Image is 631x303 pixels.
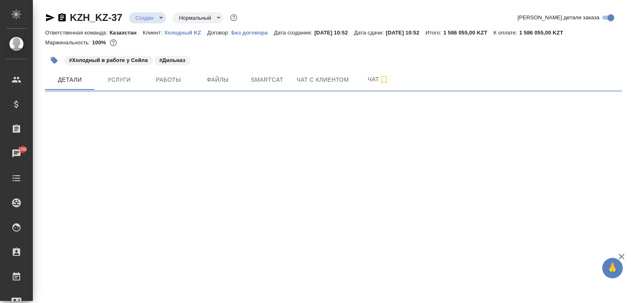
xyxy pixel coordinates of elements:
p: [DATE] 10:52 [386,30,426,36]
p: Клиент: [143,30,164,36]
a: Без договора [231,29,274,36]
p: #Холодный в работе у Сейла [69,56,148,64]
p: 100% [92,39,108,46]
button: Создан [133,14,156,21]
svg: Подписаться [379,75,389,85]
button: 🙏 [602,258,623,278]
p: [DATE] 10:52 [314,30,354,36]
button: Скопировать ссылку для ЯМессенджера [45,13,55,23]
p: К оплате: [493,30,519,36]
div: Создан [173,12,223,23]
span: [PERSON_NAME] детали заказа [518,14,599,22]
span: Чат с клиентом [297,75,349,85]
span: Чат [359,74,398,85]
p: Без договора [231,30,274,36]
p: 1 586 055,00 KZT [519,30,569,36]
span: Smartcat [247,75,287,85]
span: Дильназ [154,56,191,63]
a: KZH_KZ-37 [70,12,122,23]
p: Дата сдачи: [354,30,386,36]
span: Файлы [198,75,237,85]
p: Холодный KZ [164,30,207,36]
a: Холодный KZ [164,29,207,36]
button: Скопировать ссылку [57,13,67,23]
button: 0.00 KZT; [108,37,119,48]
div: Создан [129,12,166,23]
span: 100 [14,145,32,154]
span: Услуги [99,75,139,85]
button: Доп статусы указывают на важность/срочность заказа [228,12,239,23]
button: Добавить тэг [45,51,63,69]
p: 1 586 055,00 KZT [443,30,493,36]
span: Работы [149,75,188,85]
p: Маржинальность: [45,39,92,46]
p: Итого: [426,30,443,36]
p: Договор: [207,30,231,36]
span: 🙏 [606,259,619,277]
p: Ответственная команда: [45,30,110,36]
button: Нормальный [177,14,214,21]
p: Дата создания: [274,30,314,36]
span: Холодный в работе у Сейла [63,56,154,63]
p: #Дильназ [159,56,185,64]
span: Детали [50,75,90,85]
p: Казахстан [110,30,143,36]
a: 100 [2,143,31,164]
